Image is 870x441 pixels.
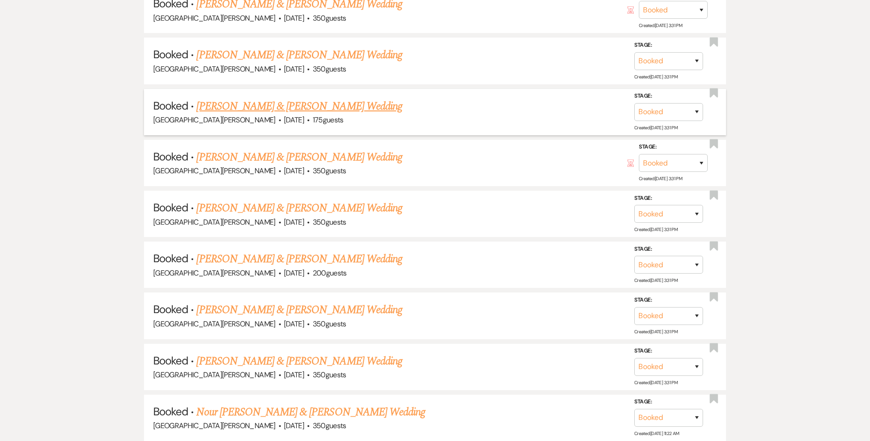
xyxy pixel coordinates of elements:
span: Booked [153,149,188,164]
span: 350 guests [313,217,346,227]
span: Booked [153,99,188,113]
label: Stage: [634,295,703,305]
label: Stage: [634,346,703,356]
span: [DATE] [284,217,304,227]
span: [DATE] [284,421,304,430]
span: 350 guests [313,319,346,329]
label: Stage: [634,193,703,204]
a: [PERSON_NAME] & [PERSON_NAME] Wedding [196,302,402,318]
span: Created: [DATE] 3:31 PM [639,176,682,182]
label: Stage: [639,142,708,152]
span: [GEOGRAPHIC_DATA][PERSON_NAME] [153,319,276,329]
label: Stage: [634,91,703,101]
span: [DATE] [284,268,304,278]
span: Created: [DATE] 3:31 PM [639,22,682,28]
a: [PERSON_NAME] & [PERSON_NAME] Wedding [196,47,402,63]
a: Nour [PERSON_NAME] & [PERSON_NAME] Wedding [196,404,425,420]
a: [PERSON_NAME] & [PERSON_NAME] Wedding [196,353,402,369]
span: Booked [153,302,188,316]
span: Booked [153,47,188,61]
span: Created: [DATE] 3:31 PM [634,380,677,386]
span: Booked [153,251,188,265]
span: [GEOGRAPHIC_DATA][PERSON_NAME] [153,166,276,176]
label: Stage: [634,397,703,407]
span: [DATE] [284,115,304,125]
span: 200 guests [313,268,347,278]
span: [DATE] [284,13,304,23]
label: Stage: [634,244,703,254]
span: [DATE] [284,166,304,176]
span: 350 guests [313,64,346,74]
span: Booked [153,200,188,215]
span: 175 guests [313,115,344,125]
span: 350 guests [313,370,346,380]
span: [DATE] [284,370,304,380]
span: [GEOGRAPHIC_DATA][PERSON_NAME] [153,421,276,430]
span: 350 guests [313,166,346,176]
span: Booked [153,353,188,368]
a: [PERSON_NAME] & [PERSON_NAME] Wedding [196,98,402,115]
span: Created: [DATE] 3:31 PM [634,328,677,334]
span: [GEOGRAPHIC_DATA][PERSON_NAME] [153,370,276,380]
a: [PERSON_NAME] & [PERSON_NAME] Wedding [196,149,402,165]
span: [GEOGRAPHIC_DATA][PERSON_NAME] [153,268,276,278]
span: Created: [DATE] 3:31 PM [634,277,677,283]
a: [PERSON_NAME] & [PERSON_NAME] Wedding [196,251,402,267]
span: Created: [DATE] 3:31 PM [634,74,677,80]
span: Created: [DATE] 3:31 PM [634,125,677,131]
span: 350 guests [313,421,346,430]
span: [DATE] [284,319,304,329]
a: [PERSON_NAME] & [PERSON_NAME] Wedding [196,200,402,216]
span: [DATE] [284,64,304,74]
span: Created: [DATE] 3:31 PM [634,226,677,232]
span: [GEOGRAPHIC_DATA][PERSON_NAME] [153,115,276,125]
span: [GEOGRAPHIC_DATA][PERSON_NAME] [153,64,276,74]
span: 350 guests [313,13,346,23]
span: Booked [153,404,188,419]
span: Created: [DATE] 11:22 AM [634,430,679,436]
label: Stage: [634,40,703,50]
span: [GEOGRAPHIC_DATA][PERSON_NAME] [153,217,276,227]
span: [GEOGRAPHIC_DATA][PERSON_NAME] [153,13,276,23]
